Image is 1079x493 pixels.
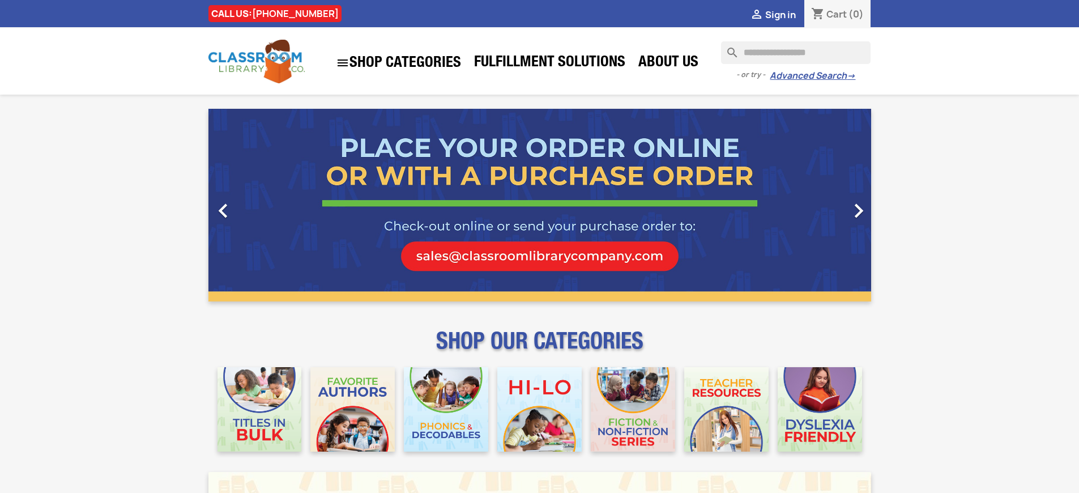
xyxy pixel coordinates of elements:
i:  [336,56,349,70]
span: (0) [848,8,864,20]
a: SHOP CATEGORIES [330,50,467,75]
span: Cart [826,8,847,20]
span: - or try - [736,69,770,80]
span: → [847,70,855,82]
a: Advanced Search→ [770,70,855,82]
a: Previous [208,109,308,301]
img: CLC_Fiction_Nonfiction_Mobile.jpg [591,367,675,452]
img: CLC_Phonics_And_Decodables_Mobile.jpg [404,367,488,452]
img: CLC_Favorite_Authors_Mobile.jpg [310,367,395,452]
a: Fulfillment Solutions [468,52,631,75]
i:  [750,8,764,22]
img: CLC_HiLo_Mobile.jpg [497,367,582,452]
input: Search [721,41,871,64]
i:  [845,197,873,225]
img: CLC_Teacher_Resources_Mobile.jpg [684,367,769,452]
a: [PHONE_NUMBER] [252,7,339,20]
i: shopping_cart [811,8,825,22]
span: Sign in [765,8,796,21]
div: CALL US: [208,5,342,22]
i: search [721,41,735,55]
img: CLC_Dyslexia_Mobile.jpg [778,367,862,452]
img: Classroom Library Company [208,40,305,83]
img: CLC_Bulk_Mobile.jpg [217,367,302,452]
i:  [209,197,237,225]
ul: Carousel container [208,109,871,301]
a: About Us [633,52,704,75]
a:  Sign in [750,8,796,21]
a: Next [771,109,871,301]
p: SHOP OUR CATEGORIES [208,338,871,358]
